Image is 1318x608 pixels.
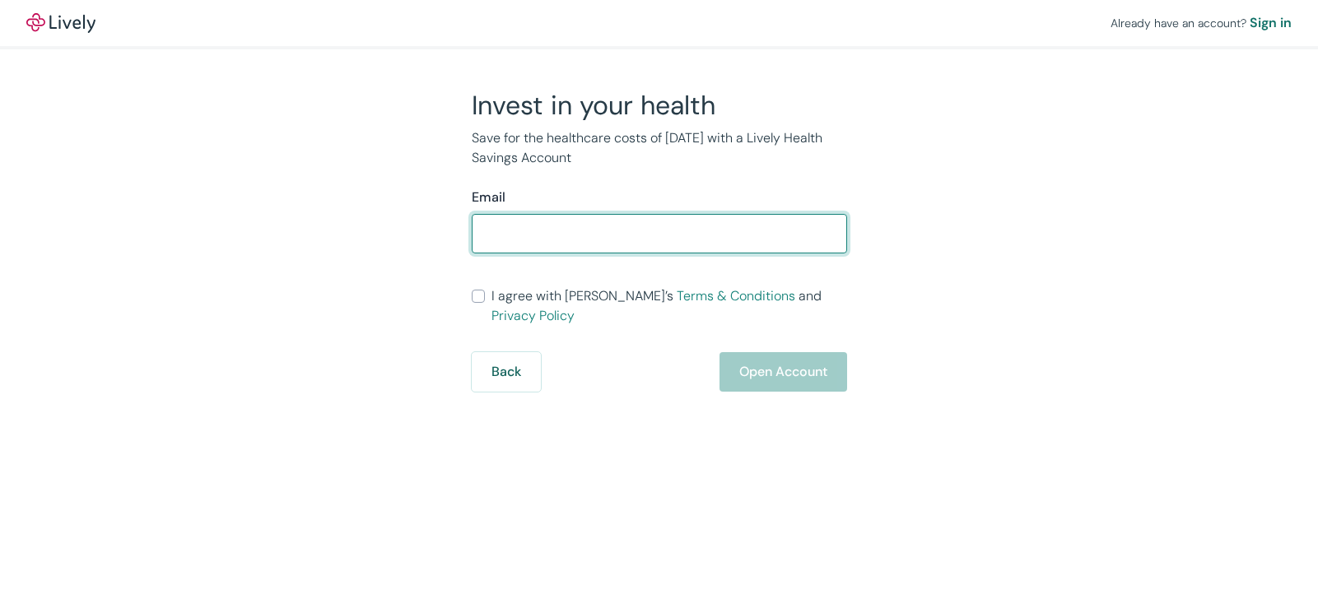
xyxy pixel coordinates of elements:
[26,13,95,33] a: LivelyLively
[472,128,847,168] p: Save for the healthcare costs of [DATE] with a Lively Health Savings Account
[26,13,95,33] img: Lively
[472,352,541,392] button: Back
[1250,13,1292,33] a: Sign in
[491,286,847,326] span: I agree with [PERSON_NAME]’s and
[491,307,575,324] a: Privacy Policy
[472,188,505,207] label: Email
[1111,13,1292,33] div: Already have an account?
[472,89,847,122] h2: Invest in your health
[677,287,795,304] a: Terms & Conditions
